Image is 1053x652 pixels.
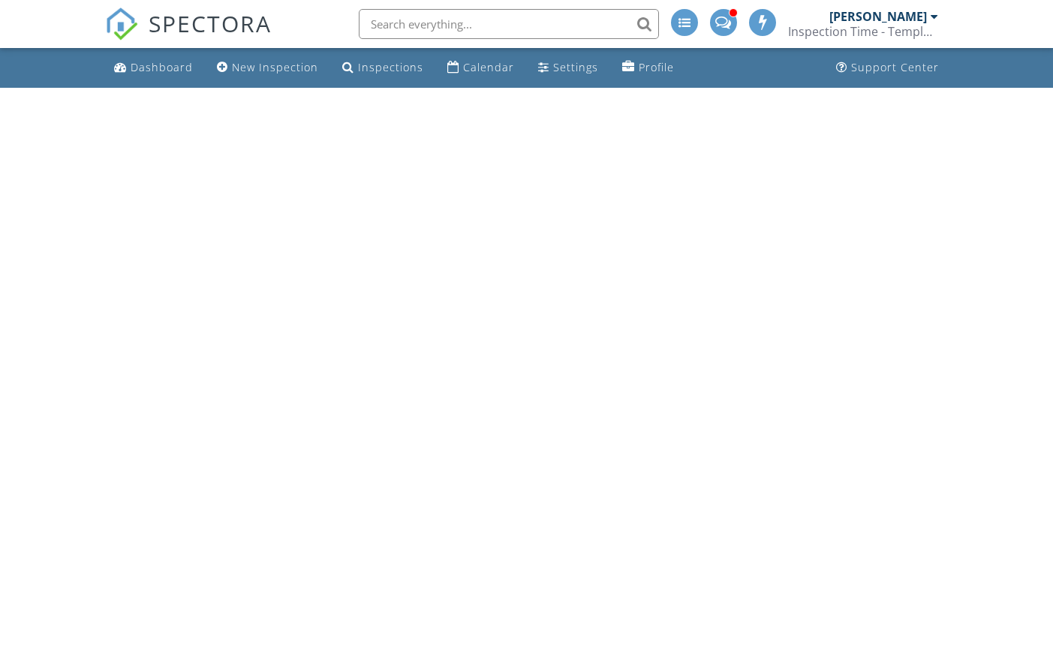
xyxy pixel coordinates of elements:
[232,60,318,74] div: New Inspection
[532,54,604,82] a: Settings
[336,54,429,82] a: Inspections
[358,60,423,74] div: Inspections
[830,54,945,82] a: Support Center
[149,8,272,39] span: SPECTORA
[788,24,938,39] div: Inspection Time - Temple/Waco
[829,9,927,24] div: [PERSON_NAME]
[616,54,680,82] a: Profile
[211,54,324,82] a: New Inspection
[105,20,272,52] a: SPECTORA
[463,60,514,74] div: Calendar
[359,9,659,39] input: Search everything...
[105,8,138,41] img: The Best Home Inspection Software - Spectora
[441,54,520,82] a: Calendar
[131,60,193,74] div: Dashboard
[639,60,674,74] div: Profile
[851,60,939,74] div: Support Center
[553,60,598,74] div: Settings
[108,54,199,82] a: Dashboard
